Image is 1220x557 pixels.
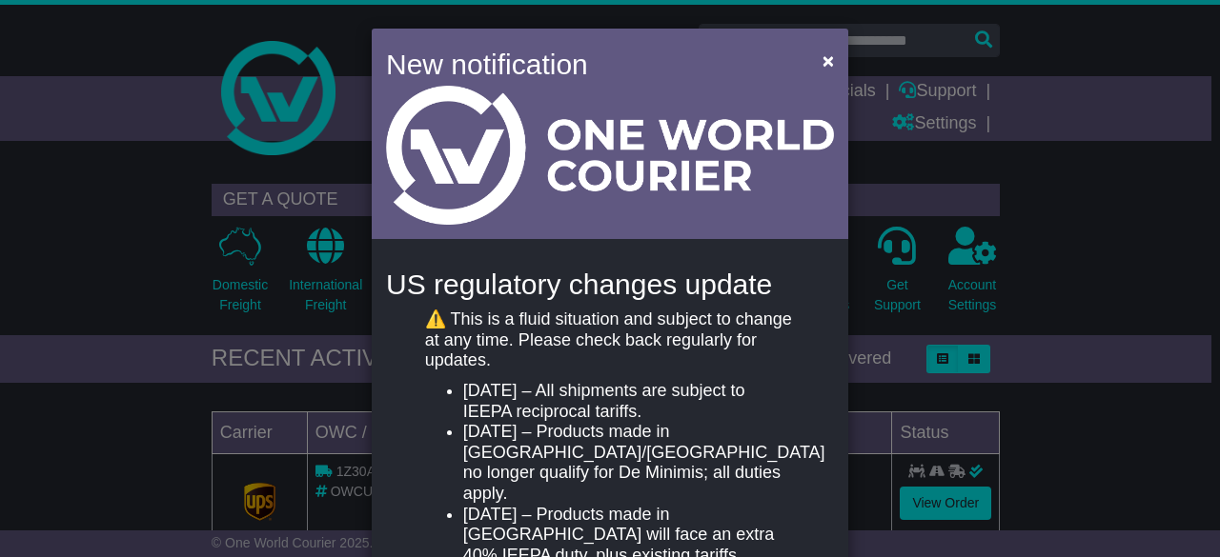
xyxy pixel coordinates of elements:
li: [DATE] – Products made in [GEOGRAPHIC_DATA]/[GEOGRAPHIC_DATA] no longer qualify for De Minimis; a... [463,422,795,504]
span: × [823,50,834,71]
img: Light [386,86,834,225]
h4: US regulatory changes update [386,269,834,300]
button: Close [813,41,844,80]
h4: New notification [386,43,795,86]
p: ⚠️ This is a fluid situation and subject to change at any time. Please check back regularly for u... [425,309,795,371]
li: [DATE] – All shipments are subject to IEEPA reciprocal tariffs. [463,381,795,422]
